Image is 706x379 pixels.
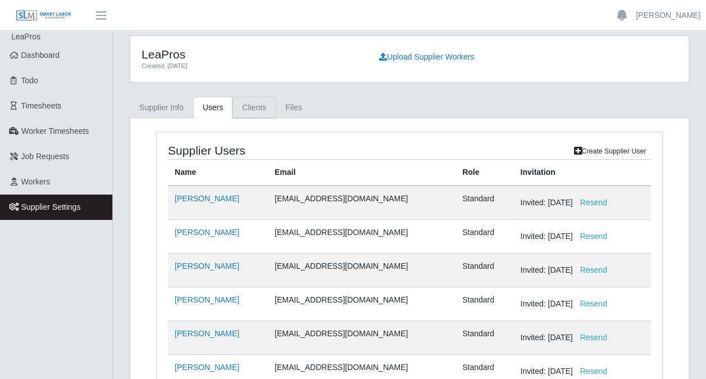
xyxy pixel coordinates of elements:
[520,265,614,274] span: Invited: [DATE]
[513,160,651,186] th: Invitation
[268,220,456,254] td: [EMAIL_ADDRESS][DOMAIN_NAME]
[520,198,614,207] span: Invited: [DATE]
[233,97,276,119] a: Clients
[572,260,614,280] button: Resend
[520,367,614,376] span: Invited: [DATE]
[572,193,614,213] button: Resend
[456,321,513,355] td: Standard
[572,328,614,348] button: Resend
[168,160,268,186] th: Name
[372,47,481,67] a: Upload Supplier Workers
[175,329,239,338] a: [PERSON_NAME]
[21,51,60,60] span: Dashboard
[636,10,700,21] a: [PERSON_NAME]
[456,186,513,220] td: Standard
[268,186,456,220] td: [EMAIL_ADDRESS][DOMAIN_NAME]
[268,254,456,287] td: [EMAIL_ADDRESS][DOMAIN_NAME]
[520,232,614,241] span: Invited: [DATE]
[520,299,614,308] span: Invited: [DATE]
[572,227,614,246] button: Resend
[21,202,81,211] span: Supplier Settings
[268,287,456,321] td: [EMAIL_ADDRESS][DOMAIN_NAME]
[520,333,614,342] span: Invited: [DATE]
[572,294,614,314] button: Resend
[175,363,239,372] a: [PERSON_NAME]
[456,287,513,321] td: Standard
[130,97,193,119] a: Supplier Info
[21,76,38,85] span: Todo
[456,220,513,254] td: Standard
[21,127,89,136] span: Worker Timesheets
[16,10,72,22] img: SLM Logo
[21,152,70,161] span: Job Requests
[142,61,355,71] div: Created: [DATE]
[193,97,233,119] a: Users
[175,194,239,203] a: [PERSON_NAME]
[21,101,62,110] span: Timesheets
[142,47,355,61] h4: LeaPros
[268,321,456,355] td: [EMAIL_ADDRESS][DOMAIN_NAME]
[21,177,51,186] span: Workers
[168,143,359,157] h4: Supplier Users
[175,261,239,270] a: [PERSON_NAME]
[11,32,40,41] span: LeaPros
[276,97,312,119] a: Files
[175,295,239,304] a: [PERSON_NAME]
[175,228,239,237] a: [PERSON_NAME]
[456,160,513,186] th: Role
[569,143,651,159] a: Create Supplier User
[268,160,456,186] th: Email
[456,254,513,287] td: Standard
